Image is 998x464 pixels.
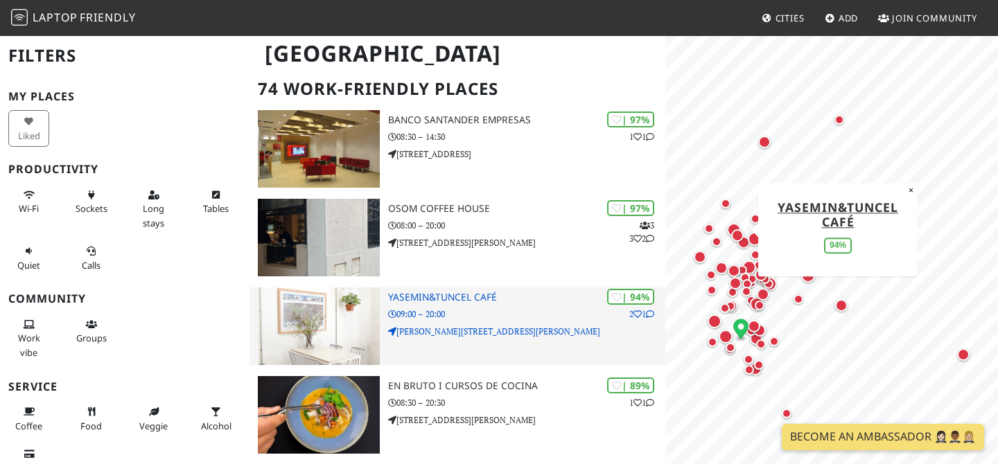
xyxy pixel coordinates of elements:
p: [STREET_ADDRESS] [388,148,665,161]
div: Map marker [747,330,765,348]
div: Map marker [726,274,744,292]
div: Map marker [751,297,768,314]
div: Map marker [735,233,753,251]
img: Osom Coffee House [258,199,380,276]
button: Sockets [71,184,112,220]
div: Map marker [716,327,735,346]
h3: Banco Santander Empresas [388,114,665,126]
img: EN BRUTO I CURSOS DE COCINA [258,376,380,454]
div: | 89% [607,377,654,393]
p: [PERSON_NAME][STREET_ADDRESS][PERSON_NAME] [388,325,665,338]
div: Map marker [751,321,769,339]
div: Map marker [722,297,740,315]
p: [STREET_ADDRESS][PERSON_NAME] [388,236,665,249]
img: Banco Santander Empresas [258,110,380,188]
h1: [GEOGRAPHIC_DATA] [254,35,663,73]
a: yasemin&tuncel café | 94% 21 yasemin&tuncel café 09:00 – 20:00 [PERSON_NAME][STREET_ADDRESS][PERS... [249,287,665,365]
div: Map marker [766,333,782,350]
div: Map marker [778,405,795,422]
p: 09:00 – 20:00 [388,307,665,321]
div: Map marker [739,276,755,292]
h3: EN BRUTO I CURSOS DE COCINA [388,380,665,392]
button: Alcohol [195,400,236,437]
button: Groups [71,313,112,350]
a: Cities [756,6,810,30]
h3: yasemin&tuncel café [388,292,665,303]
a: EN BRUTO I CURSOS DE COCINA | 89% 11 EN BRUTO I CURSOS DE COCINA 08:30 – 20:30 [STREET_ADDRESS][P... [249,376,665,454]
div: Map marker [747,211,764,227]
div: Map marker [832,296,850,314]
div: Map marker [747,247,764,263]
span: Work-friendly tables [203,202,229,215]
div: Map marker [798,266,818,285]
div: Map marker [705,312,724,331]
div: Map marker [733,319,748,341]
div: 94% [824,238,852,253]
div: Map marker [747,294,767,314]
div: Map marker [753,336,769,353]
h2: Filters [8,35,241,77]
span: People working [18,332,40,358]
div: Map marker [791,260,809,278]
p: 08:00 – 20:00 [388,219,665,232]
p: 2 1 [629,307,654,321]
div: Map marker [712,259,730,277]
a: LaptopFriendly LaptopFriendly [11,6,136,30]
p: 08:30 – 14:30 [388,130,665,143]
button: Work vibe [8,313,49,364]
div: Map marker [717,195,734,212]
h3: Productivity [8,163,241,176]
p: 1 1 [629,130,654,143]
h3: Service [8,380,241,393]
div: Map marker [728,226,746,244]
span: Stable Wi-Fi [19,202,39,215]
span: Food [80,420,102,432]
div: | 97% [607,111,654,127]
span: Laptop [33,10,78,25]
h3: Community [8,292,241,305]
button: Coffee [8,400,49,437]
button: Food [71,400,112,437]
span: Power sockets [76,202,107,215]
div: Map marker [831,111,848,128]
div: Map marker [741,362,758,378]
span: Cities [776,12,805,24]
div: Map marker [724,284,741,301]
div: Map marker [737,269,753,286]
div: Map marker [722,298,739,314]
div: Map marker [790,291,807,307]
p: 08:30 – 20:30 [388,396,665,409]
button: Calls [71,240,112,276]
div: Map marker [745,317,763,335]
div: Map marker [722,339,739,356]
a: Join Community [873,6,983,30]
div: Map marker [721,341,738,358]
div: | 97% [607,200,654,216]
div: Map marker [703,282,720,298]
div: Map marker [717,300,733,316]
div: Map marker [754,285,772,303]
img: LaptopFriendly [11,9,28,26]
span: Group tables [76,332,107,344]
span: Coffee [15,420,42,432]
span: Friendly [80,10,135,25]
a: Osom Coffee House | 97% 332 Osom Coffee House 08:00 – 20:00 [STREET_ADDRESS][PERSON_NAME] [249,199,665,276]
a: yasemin&tuncel café [778,199,898,230]
span: Join Community [892,12,977,24]
span: Long stays [143,202,164,229]
span: Video/audio calls [82,259,100,271]
div: Map marker [743,292,760,309]
div: | 94% [607,289,654,305]
div: Map marker [708,233,725,250]
button: Long stays [133,184,174,234]
div: Map marker [704,334,721,350]
div: Map marker [752,266,770,284]
p: [STREET_ADDRESS][PERSON_NAME] [388,413,665,427]
div: Map marker [724,220,744,240]
h3: My Places [8,90,241,103]
span: Veggie [139,420,168,432]
span: Quiet [17,259,40,271]
div: Map marker [751,357,767,373]
button: Quiet [8,240,49,276]
div: Map marker [703,267,719,283]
